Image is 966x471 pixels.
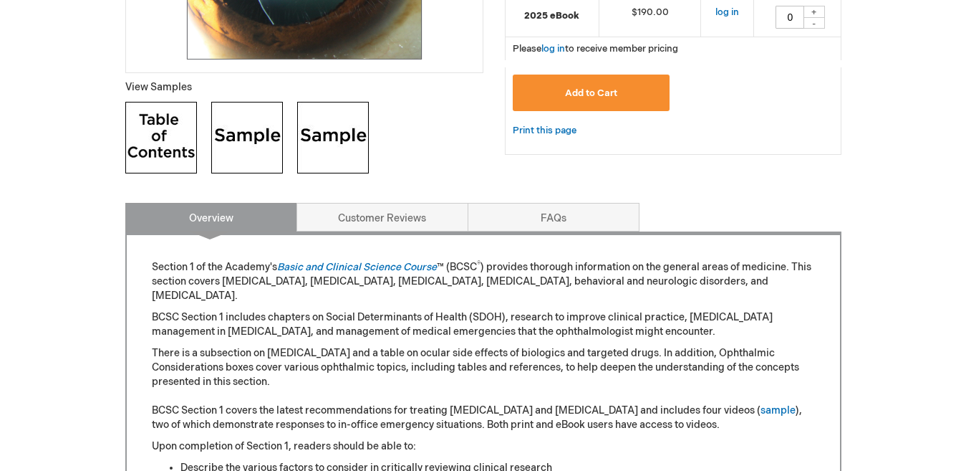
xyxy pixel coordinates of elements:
[211,102,283,173] img: Click to view
[513,43,678,54] span: Please to receive member pricing
[297,102,369,173] img: Click to view
[125,102,197,173] img: Click to view
[513,9,591,23] strong: 2025 eBook
[152,310,815,339] p: BCSC Section 1 includes chapters on Social Determinants of Health (SDOH), research to improve cli...
[513,122,576,140] a: Print this page
[125,80,483,95] p: View Samples
[277,261,437,273] a: Basic and Clinical Science Course
[760,404,796,417] a: sample
[803,17,825,29] div: -
[152,439,815,454] p: Upon completion of Section 1, readers should be able to:
[296,203,468,232] a: Customer Reviews
[565,87,617,99] span: Add to Cart
[541,43,565,54] a: log in
[803,6,825,18] div: +
[468,203,639,232] a: FAQs
[776,6,804,29] input: Qty
[152,346,815,432] p: There is a subsection on [MEDICAL_DATA] and a table on ocular side effects of biologics and targe...
[125,203,297,232] a: Overview
[152,260,815,303] p: Section 1 of the Academy's ™ (BCSC ) provides thorough information on the general areas of medici...
[715,6,739,18] a: log in
[513,75,670,111] button: Add to Cart
[477,260,480,269] sup: ®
